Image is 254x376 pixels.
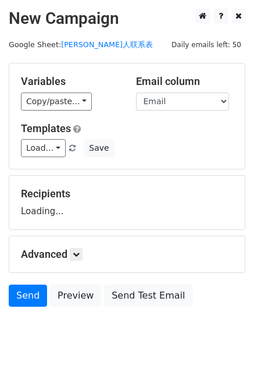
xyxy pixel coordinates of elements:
[21,187,233,200] h5: Recipients
[9,40,153,49] small: Google Sheet:
[21,93,92,111] a: Copy/paste...
[167,40,245,49] a: Daily emails left: 50
[9,9,245,29] h2: New Campaign
[167,38,245,51] span: Daily emails left: 50
[104,285,192,307] a: Send Test Email
[21,122,71,134] a: Templates
[50,285,101,307] a: Preview
[136,75,234,88] h5: Email column
[21,139,66,157] a: Load...
[84,139,114,157] button: Save
[21,248,233,261] h5: Advanced
[61,40,153,49] a: [PERSON_NAME]人联系表
[21,75,119,88] h5: Variables
[9,285,47,307] a: Send
[21,187,233,218] div: Loading...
